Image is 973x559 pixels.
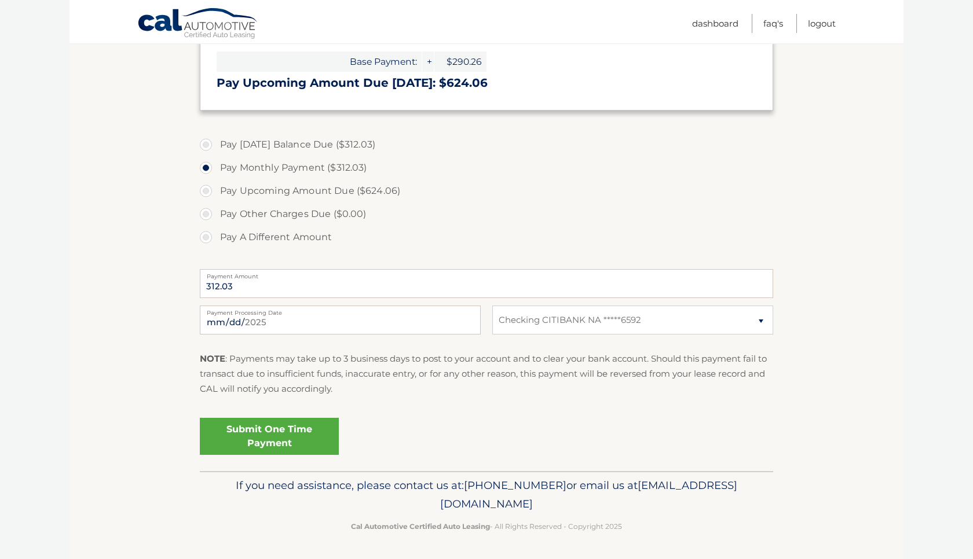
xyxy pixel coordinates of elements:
span: [PHONE_NUMBER] [464,479,566,492]
a: Cal Automotive [137,8,259,41]
label: Pay Other Charges Due ($0.00) [200,203,773,226]
span: + [422,52,434,72]
a: Dashboard [692,14,738,33]
span: Base Payment: [217,52,422,72]
strong: Cal Automotive Certified Auto Leasing [351,522,490,531]
input: Payment Amount [200,269,773,298]
a: Logout [808,14,836,33]
input: Payment Date [200,306,481,334]
p: - All Rights Reserved - Copyright 2025 [207,520,766,532]
a: Submit One Time Payment [200,418,339,455]
label: Payment Processing Date [200,306,481,315]
h3: Pay Upcoming Amount Due [DATE]: $624.06 [217,76,756,90]
label: Payment Amount [200,269,773,278]
label: Pay A Different Amount [200,226,773,249]
label: Pay Monthly Payment ($312.03) [200,156,773,179]
span: [EMAIL_ADDRESS][DOMAIN_NAME] [440,479,737,510]
strong: NOTE [200,353,225,364]
span: $290.26 [434,52,487,72]
label: Pay [DATE] Balance Due ($312.03) [200,133,773,156]
p: : Payments may take up to 3 business days to post to your account and to clear your bank account.... [200,351,773,397]
p: If you need assistance, please contact us at: or email us at [207,476,766,513]
label: Pay Upcoming Amount Due ($624.06) [200,179,773,203]
a: FAQ's [763,14,783,33]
